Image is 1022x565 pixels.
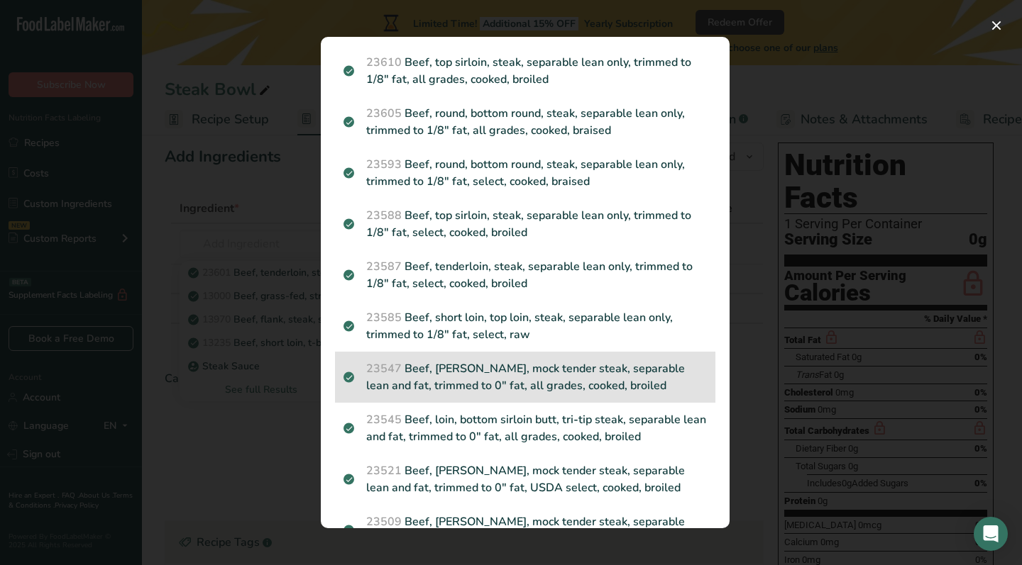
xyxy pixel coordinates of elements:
span: 23509 [366,514,402,530]
p: Beef, [PERSON_NAME], mock tender steak, separable lean only, trimmed to 0" fat, all grades, cooke... [344,513,707,547]
p: Beef, loin, bottom sirloin butt, tri-tip steak, separable lean and fat, trimmed to 0" fat, all gr... [344,411,707,445]
div: Open Intercom Messenger [974,517,1008,551]
p: Beef, top sirloin, steak, separable lean only, trimmed to 1/8" fat, select, cooked, broiled [344,207,707,241]
span: 23610 [366,55,402,70]
span: 23605 [366,106,402,121]
span: 23545 [366,412,402,427]
span: 23521 [366,463,402,479]
span: 23588 [366,208,402,223]
p: Beef, top sirloin, steak, separable lean only, trimmed to 1/8" fat, all grades, cooked, broiled [344,54,707,88]
p: Beef, round, bottom round, steak, separable lean only, trimmed to 1/8" fat, all grades, cooked, b... [344,105,707,139]
p: Beef, round, bottom round, steak, separable lean only, trimmed to 1/8" fat, select, cooked, braised [344,156,707,190]
span: 23547 [366,361,402,376]
p: Beef, [PERSON_NAME], mock tender steak, separable lean and fat, trimmed to 0" fat, all grades, co... [344,360,707,394]
p: Beef, [PERSON_NAME], mock tender steak, separable lean and fat, trimmed to 0" fat, USDA select, c... [344,462,707,496]
span: 23587 [366,259,402,274]
span: 23585 [366,310,402,325]
p: Beef, tenderloin, steak, separable lean only, trimmed to 1/8" fat, select, cooked, broiled [344,258,707,292]
p: Beef, short loin, top loin, steak, separable lean only, trimmed to 1/8" fat, select, raw [344,309,707,343]
span: 23593 [366,157,402,172]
